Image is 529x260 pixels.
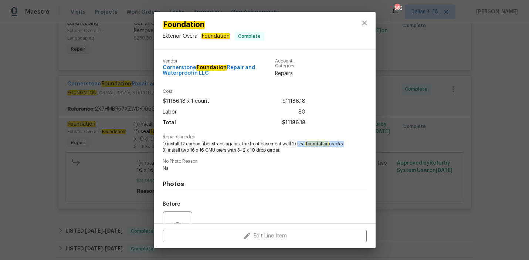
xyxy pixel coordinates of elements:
[282,96,305,107] span: $11186.18
[163,180,367,188] h4: Photos
[275,59,305,68] span: Account Category
[394,4,400,12] div: 562
[163,33,230,39] span: Exterior Overall -
[163,118,176,128] span: Total
[163,107,177,118] span: Labor
[298,107,305,118] span: $0
[163,89,305,94] span: Cost
[235,33,264,40] span: Complete
[275,70,305,77] span: Repairs
[356,14,373,32] button: close
[163,159,367,164] span: No Photo Reason
[163,21,205,29] em: Foundation
[163,96,209,107] span: $11186.18 x 1 count
[306,141,329,146] em: foundation
[163,202,180,207] h5: Before
[282,118,305,128] span: $11186.18
[196,65,227,71] em: Foundation
[163,141,346,153] span: 1) install 12 carbon fiber straps against the front basement wall 2) seal cracks 3) install two 1...
[163,165,346,172] span: Na
[163,59,275,64] span: Vendor
[201,33,230,39] em: Foundation
[163,65,275,76] span: Cornerstone Repair and Waterproofin LLC
[163,135,367,139] span: Repairs needed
